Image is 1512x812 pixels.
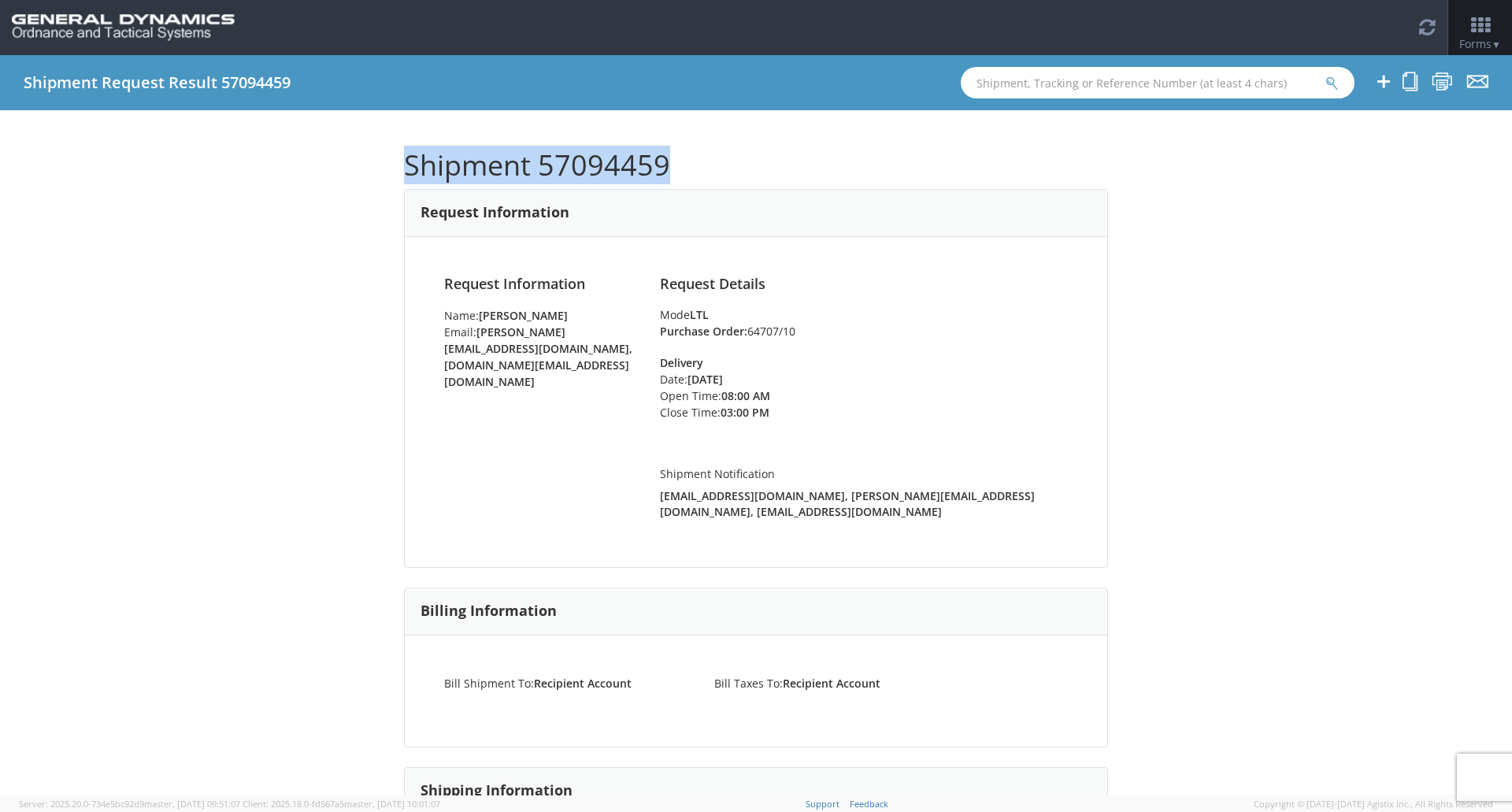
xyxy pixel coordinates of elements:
li: Date: [660,371,818,387]
li: 64707/10 [660,323,1068,339]
h4: Request Details [660,276,1068,292]
li: Name: [444,307,636,324]
strong: Recipient Account [783,676,880,691]
li: Bill Taxes To: [702,675,973,691]
span: Forms [1459,36,1501,51]
h4: Request Information [444,276,636,292]
img: gd-ots-0c3321f2eb4c994f95cb.png [12,14,235,41]
strong: [PERSON_NAME] [479,308,568,323]
strong: Purchase Order: [660,324,747,339]
a: Feedback [850,798,888,810]
span: master, [DATE] 10:01:07 [344,798,440,810]
h1: Shipment 57094459 [404,150,1108,181]
strong: Recipient Account [534,676,632,691]
li: Email: [444,324,636,390]
h3: Shipping Information [421,783,573,799]
strong: [DATE] [687,372,723,387]
span: ▼ [1492,38,1501,51]
strong: LTL [690,307,709,322]
span: Client: 2025.18.0-fd567a5 [243,798,440,810]
strong: [PERSON_NAME][EMAIL_ADDRESS][DOMAIN_NAME], [DOMAIN_NAME][EMAIL_ADDRESS][DOMAIN_NAME] [444,324,632,389]
li: Close Time: [660,404,818,421]
strong: [EMAIL_ADDRESS][DOMAIN_NAME], [PERSON_NAME][EMAIL_ADDRESS][DOMAIN_NAME], [EMAIL_ADDRESS][DOMAIN_N... [660,488,1035,519]
div: Mode [660,307,1068,323]
li: Open Time: [660,387,818,404]
span: Copyright © [DATE]-[DATE] Agistix Inc., All Rights Reserved [1254,798,1493,810]
input: Shipment, Tracking or Reference Number (at least 4 chars) [961,67,1354,98]
strong: 08:00 AM [721,388,770,403]
li: Bill Shipment To: [432,675,702,691]
h3: Request Information [421,205,569,221]
strong: 03:00 PM [721,405,769,420]
span: Server: 2025.20.0-734e5bc92d9 [19,798,240,810]
span: master, [DATE] 09:51:07 [144,798,240,810]
h5: Shipment Notification [660,468,1068,480]
h4: Shipment Request Result 57094459 [24,74,291,91]
strong: Delivery [660,355,703,370]
a: Support [806,798,839,810]
h3: Billing Information [421,603,557,619]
